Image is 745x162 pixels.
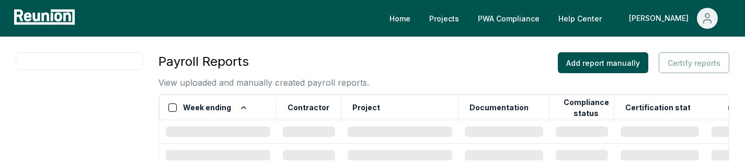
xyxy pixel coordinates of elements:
button: Documentation [467,97,531,118]
a: Home [381,8,419,29]
p: View uploaded and manually created payroll reports. [158,76,369,89]
button: Week ending [181,97,250,118]
button: Project [350,97,382,118]
a: Projects [421,8,467,29]
button: Add report manually [558,52,648,73]
button: Contractor [285,97,331,118]
h3: Payroll Reports [158,52,369,71]
div: [PERSON_NAME] [629,8,693,29]
a: Help Center [550,8,610,29]
a: PWA Compliance [469,8,548,29]
button: [PERSON_NAME] [621,8,726,29]
button: Compliance status [558,97,614,118]
button: Certification status [623,97,702,118]
nav: Main [381,8,735,29]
